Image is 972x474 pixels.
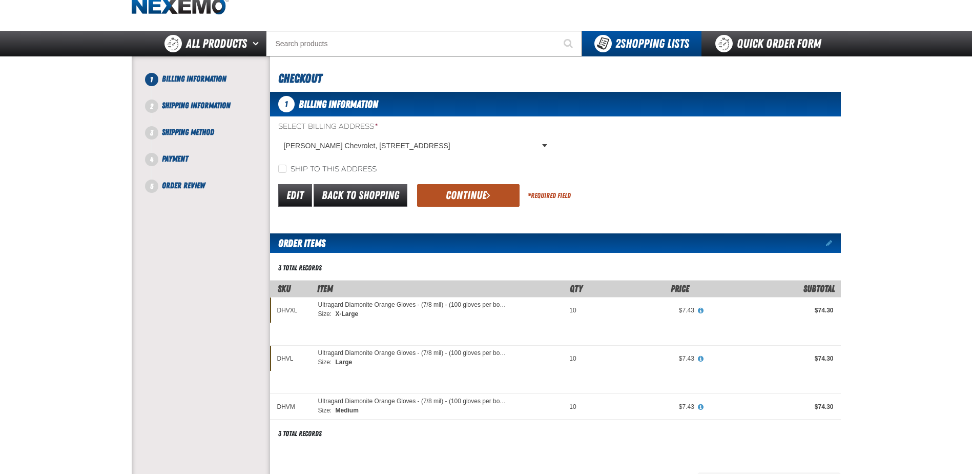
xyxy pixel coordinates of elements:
[709,306,834,314] div: $74.30
[318,359,333,366] span: Size:
[591,403,694,411] div: $7.43
[278,165,286,173] input: Ship to this address
[144,73,270,192] nav: Checkout steps. Current step is Billing Information. Step 1 of 5
[162,101,231,110] span: Shipping Information
[152,126,270,153] li: Shipping Method. Step 3 of 5. Not Completed
[278,165,377,174] label: Ship to this address
[249,31,266,56] button: Open All Products pages
[278,263,322,273] div: 3 total records
[615,36,621,51] strong: 2
[569,403,576,410] span: 10
[270,393,311,419] td: DHVM
[709,354,834,363] div: $74.30
[591,354,694,363] div: $7.43
[671,283,689,294] span: Price
[145,126,158,140] span: 3
[162,154,188,164] span: Payment
[335,407,359,414] span: Medium
[270,233,325,253] h2: Order Items
[318,302,509,309] a: Ultragard Diamonite Orange Gloves - (7/8 mil) - (100 gloves per box MIN 10 box order)
[556,31,582,56] button: Start Searching
[335,359,353,366] span: Large
[701,31,840,56] a: Quick Order Form
[318,407,333,414] span: Size:
[278,184,312,207] a: Edit
[270,297,311,323] td: DHVXL
[284,141,540,151] span: [PERSON_NAME] Chevrolet, [STREET_ADDRESS]
[152,73,270,100] li: Billing Information. Step 1 of 5. Not Completed
[314,184,407,207] a: Back to Shopping
[318,350,509,357] a: Ultragard Diamonite Orange Gloves - (7/8 mil) - (100 gloves per box MIN 10 box order)
[152,153,270,180] li: Payment. Step 4 of 5. Not Completed
[145,73,158,86] span: 1
[278,122,551,132] label: Select Billing Address
[152,180,270,192] li: Order Review. Step 5 of 5. Not Completed
[694,306,708,315] button: View All Prices for Ultragard Diamonite Orange Gloves - (7/8 mil) - (100 gloves per box MIN 10 bo...
[826,240,841,247] a: Edit items
[417,184,520,207] button: Continue
[709,403,834,411] div: $74.30
[145,100,158,113] span: 2
[270,345,311,371] td: DHVL
[152,100,270,126] li: Shipping Information. Step 2 of 5. Not Completed
[186,34,247,53] span: All Products
[335,310,359,318] span: X-Large
[278,71,322,86] span: Checkout
[570,283,583,294] span: Qty
[162,181,205,190] span: Order Review
[278,429,322,439] div: 3 total records
[299,98,378,110] span: Billing Information
[278,96,295,112] span: 1
[162,127,214,137] span: Shipping Method
[266,31,582,56] input: Search
[318,310,333,318] span: Size:
[694,403,708,412] button: View All Prices for Ultragard Diamonite Orange Gloves - (7/8 mil) - (100 gloves per box MIN 10 bo...
[145,180,158,193] span: 5
[569,307,576,314] span: 10
[278,283,291,294] a: SKU
[528,191,571,201] div: Required Field
[803,283,835,294] span: Subtotal
[582,31,701,56] button: You have 2 Shopping Lists. Open to view details
[317,283,333,294] span: Item
[569,355,576,362] span: 10
[318,398,509,405] a: Ultragard Diamonite Orange Gloves - (7/8 mil) - (100 gloves per box MIN 10 box order)
[694,354,708,364] button: View All Prices for Ultragard Diamonite Orange Gloves - (7/8 mil) - (100 gloves per box MIN 10 bo...
[615,36,689,51] span: Shopping Lists
[591,306,694,314] div: $7.43
[162,74,226,84] span: Billing Information
[145,153,158,166] span: 4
